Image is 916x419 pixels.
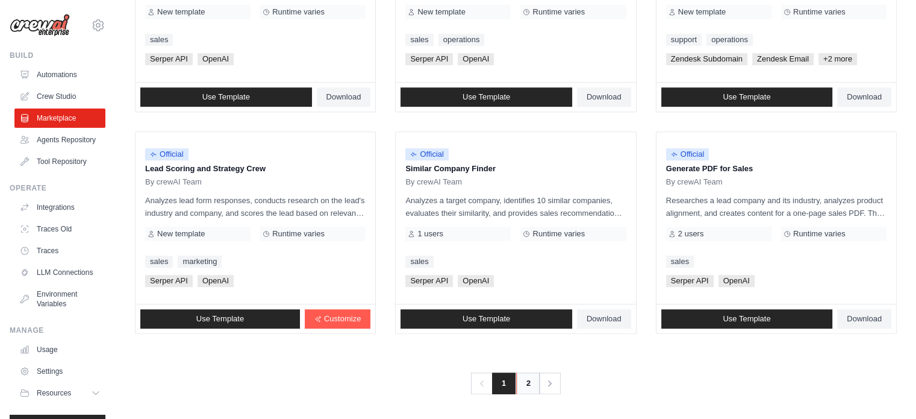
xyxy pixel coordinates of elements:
[438,34,485,46] a: operations
[14,263,105,282] a: LLM Connections
[458,53,494,65] span: OpenAI
[145,275,193,287] span: Serper API
[14,152,105,171] a: Tool Repository
[14,383,105,403] button: Resources
[678,229,704,239] span: 2 users
[666,53,747,65] span: Zendesk Subdomain
[718,275,755,287] span: OpenAI
[140,309,300,329] a: Use Template
[463,92,510,102] span: Use Template
[145,256,173,268] a: sales
[752,53,814,65] span: Zendesk Email
[661,309,833,329] a: Use Template
[661,87,833,107] a: Use Template
[405,275,453,287] span: Serper API
[463,314,510,324] span: Use Template
[405,148,449,160] span: Official
[10,51,105,60] div: Build
[405,177,462,187] span: By crewAI Team
[706,34,753,46] a: operations
[666,34,702,46] a: support
[145,163,366,175] p: Lead Scoring and Strategy Crew
[666,275,714,287] span: Serper API
[532,229,585,239] span: Runtime varies
[317,87,371,107] a: Download
[272,7,325,17] span: Runtime varies
[14,285,105,313] a: Environment Variables
[587,92,622,102] span: Download
[587,314,622,324] span: Download
[326,92,361,102] span: Download
[532,7,585,17] span: Runtime varies
[471,373,561,394] nav: Pagination
[405,163,626,175] p: Similar Company Finder
[14,130,105,150] a: Agents Repository
[405,194,626,219] p: Analyzes a target company, identifies 10 similar companies, evaluates their similarity, and provi...
[417,229,443,239] span: 1 users
[417,7,465,17] span: New template
[666,148,709,160] span: Official
[145,53,193,65] span: Serper API
[837,309,891,329] a: Download
[400,309,572,329] a: Use Template
[723,92,770,102] span: Use Template
[145,177,202,187] span: By crewAI Team
[666,163,886,175] p: Generate PDF for Sales
[723,314,770,324] span: Use Template
[793,229,846,239] span: Runtime varies
[196,314,244,324] span: Use Template
[793,7,846,17] span: Runtime varies
[400,87,572,107] a: Use Template
[37,388,71,398] span: Resources
[678,7,726,17] span: New template
[458,275,494,287] span: OpenAI
[10,183,105,193] div: Operate
[405,34,433,46] a: sales
[145,194,366,219] p: Analyzes lead form responses, conducts research on the lead's industry and company, and scores th...
[847,92,882,102] span: Download
[272,229,325,239] span: Runtime varies
[492,373,516,394] span: 1
[305,309,370,329] a: Customize
[14,340,105,359] a: Usage
[516,373,540,394] a: 2
[666,177,723,187] span: By crewAI Team
[666,256,694,268] a: sales
[14,198,105,217] a: Integrations
[140,87,312,107] a: Use Template
[14,362,105,381] a: Settings
[14,109,105,128] a: Marketplace
[577,309,631,329] a: Download
[145,34,173,46] a: sales
[405,256,433,268] a: sales
[577,87,631,107] a: Download
[202,92,250,102] span: Use Template
[818,53,857,65] span: +2 more
[405,53,453,65] span: Serper API
[837,87,891,107] a: Download
[10,326,105,335] div: Manage
[666,194,886,219] p: Researches a lead company and its industry, analyzes product alignment, and creates content for a...
[198,53,234,65] span: OpenAI
[324,314,361,324] span: Customize
[157,229,205,239] span: New template
[157,7,205,17] span: New template
[14,87,105,106] a: Crew Studio
[14,219,105,239] a: Traces Old
[145,148,188,160] span: Official
[10,14,70,37] img: Logo
[14,241,105,260] a: Traces
[847,314,882,324] span: Download
[14,65,105,84] a: Automations
[198,275,234,287] span: OpenAI
[178,256,222,268] a: marketing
